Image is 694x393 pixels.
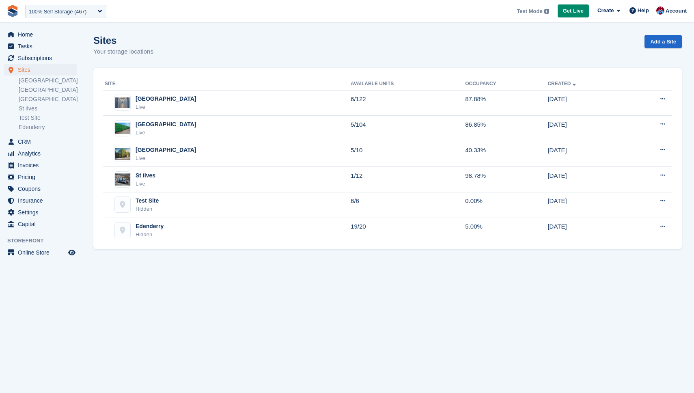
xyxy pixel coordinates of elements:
a: menu [4,171,77,183]
a: menu [4,64,77,76]
span: CRM [18,136,67,147]
img: Test Site site image placeholder [115,197,130,212]
span: Subscriptions [18,52,67,64]
td: [DATE] [547,218,626,243]
img: icon-info-grey-7440780725fd019a000dd9b08b2336e03edf1995a4989e88bcd33f0948082b44.svg [544,9,549,14]
div: [GEOGRAPHIC_DATA] [136,95,196,103]
td: 5.00% [465,218,547,243]
div: [GEOGRAPHIC_DATA] [136,146,196,154]
td: 6/122 [351,90,465,116]
span: Storefront [7,237,81,245]
td: 1/12 [351,167,465,192]
td: 87.88% [465,90,547,116]
a: menu [4,247,77,258]
a: menu [4,218,77,230]
td: 19/20 [351,218,465,243]
a: [GEOGRAPHIC_DATA] [19,77,77,84]
span: Get Live [563,7,584,15]
div: Test Site [136,196,159,205]
a: Preview store [67,248,77,257]
td: [DATE] [547,167,626,192]
a: Edenderry [19,123,77,131]
img: Image of Leicester site [115,97,130,108]
a: menu [4,136,77,147]
span: Sites [18,64,67,76]
div: Edenderry [136,222,164,231]
div: St iIves [136,171,155,180]
span: Test Mode [517,7,542,15]
td: [DATE] [547,192,626,218]
td: 98.78% [465,167,547,192]
img: stora-icon-8386f47178a22dfd0bd8f6a31ec36ba5ce8667c1dd55bd0f319d3a0aa187defe.svg [6,5,19,17]
td: [DATE] [547,116,626,141]
a: menu [4,148,77,159]
span: Account [666,7,687,15]
td: 5/10 [351,141,465,167]
div: Hidden [136,205,159,213]
div: Live [136,180,155,188]
a: menu [4,195,77,206]
td: [DATE] [547,90,626,116]
div: Live [136,103,196,111]
th: Occupancy [465,78,547,91]
span: Invoices [18,160,67,171]
span: Insurance [18,195,67,206]
span: Help [638,6,649,15]
span: Tasks [18,41,67,52]
a: St iIves [19,105,77,112]
td: 40.33% [465,141,547,167]
a: Get Live [558,4,589,18]
div: Live [136,154,196,162]
span: Home [18,29,67,40]
a: Add a Site [644,35,682,48]
span: Analytics [18,148,67,159]
img: Edenderry site image placeholder [115,222,130,238]
img: Image of St iIves site [115,173,130,185]
span: Coupons [18,183,67,194]
h1: Sites [93,35,153,46]
a: [GEOGRAPHIC_DATA] [19,86,77,94]
a: Test Site [19,114,77,122]
td: 86.85% [465,116,547,141]
span: Capital [18,218,67,230]
a: menu [4,52,77,64]
a: menu [4,29,77,40]
td: 5/104 [351,116,465,141]
a: Created [547,81,577,86]
a: menu [4,41,77,52]
div: 100% Self Storage (467) [29,8,86,16]
th: Available Units [351,78,465,91]
div: [GEOGRAPHIC_DATA] [136,120,196,129]
img: Image of Nottingham site [115,123,130,134]
div: Hidden [136,231,164,239]
span: Create [597,6,614,15]
span: Pricing [18,171,67,183]
a: menu [4,183,77,194]
span: Online Store [18,247,67,258]
a: menu [4,160,77,171]
div: Live [136,129,196,137]
img: Image of Richmond Main site [115,148,130,160]
p: Your storage locations [93,47,153,56]
td: 6/6 [351,192,465,218]
a: menu [4,207,77,218]
img: David Hughes [656,6,664,15]
td: [DATE] [547,141,626,167]
th: Site [103,78,351,91]
span: Settings [18,207,67,218]
a: [GEOGRAPHIC_DATA] [19,95,77,103]
td: 0.00% [465,192,547,218]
